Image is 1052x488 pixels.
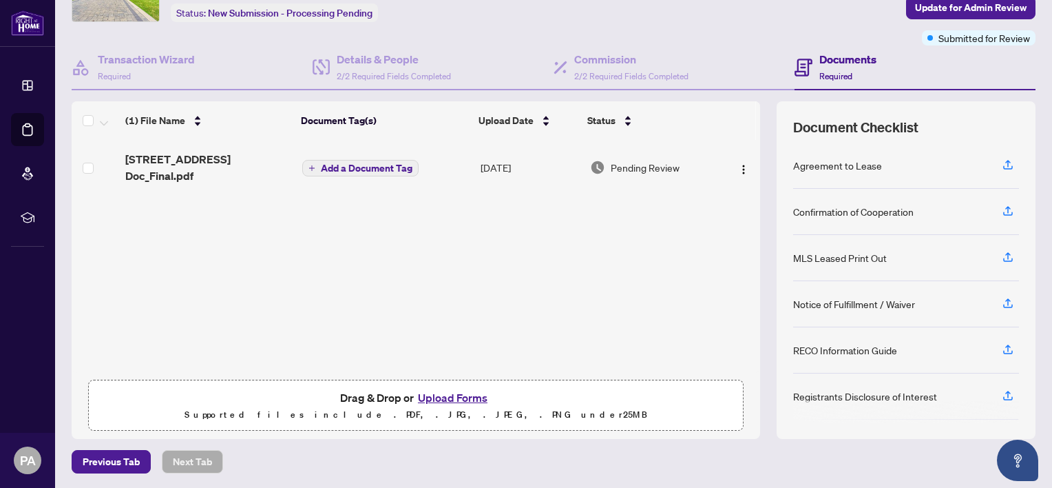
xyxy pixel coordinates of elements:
img: Logo [738,164,749,175]
span: Pending Review [611,160,680,175]
button: Logo [733,156,755,179]
button: Next Tab [162,450,223,474]
span: Submitted for Review [938,30,1030,45]
span: Add a Document Tag [321,163,412,173]
th: Status [582,101,717,140]
span: Document Checklist [793,118,918,137]
th: Document Tag(s) [295,101,473,140]
h4: Transaction Wizard [98,51,195,68]
button: Previous Tab [72,450,151,474]
span: 2/2 Required Fields Completed [574,71,688,81]
h4: Documents [819,51,876,68]
td: [DATE] [475,140,585,195]
button: Upload Forms [414,389,492,407]
span: Required [98,71,131,81]
span: plus [308,165,315,172]
span: Drag & Drop orUpload FormsSupported files include .PDF, .JPG, .JPEG, .PNG under25MB [89,380,743,431]
span: 2/2 Required Fields Completed [337,71,451,81]
span: Drag & Drop or [340,389,492,407]
th: (1) File Name [120,101,296,140]
span: New Submission - Processing Pending [208,7,372,19]
div: Registrants Disclosure of Interest [793,389,937,404]
img: logo [11,10,44,36]
img: Document Status [590,160,605,175]
div: Confirmation of Cooperation [793,204,914,219]
div: Status: [171,3,378,22]
p: Supported files include .PDF, .JPG, .JPEG, .PNG under 25 MB [97,407,735,423]
span: Status [587,113,616,128]
button: Add a Document Tag [302,160,419,176]
span: (1) File Name [125,113,185,128]
h4: Details & People [337,51,451,68]
span: [STREET_ADDRESS] Doc_Final.pdf [125,151,291,184]
span: Previous Tab [83,451,140,473]
div: RECO Information Guide [793,343,897,358]
button: Open asap [997,440,1038,481]
div: Notice of Fulfillment / Waiver [793,296,915,312]
th: Upload Date [473,101,582,140]
span: Upload Date [478,113,534,128]
div: MLS Leased Print Out [793,250,887,265]
div: Agreement to Lease [793,158,882,173]
span: PA [20,451,36,470]
h4: Commission [574,51,688,68]
button: Add a Document Tag [302,159,419,177]
span: Required [819,71,852,81]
